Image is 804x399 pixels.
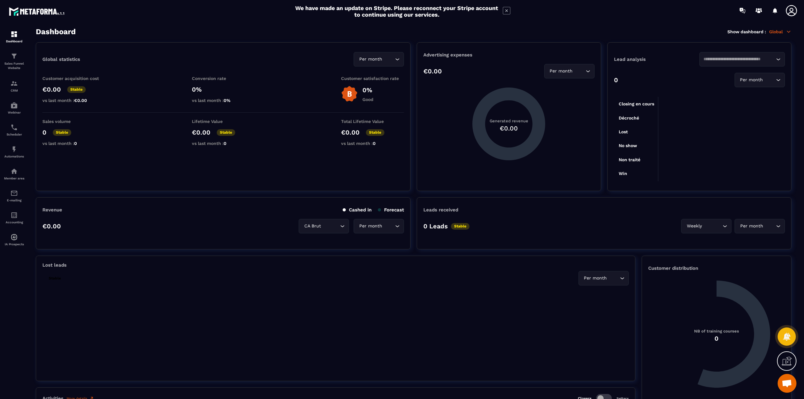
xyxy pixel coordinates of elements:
tspan: No show [619,143,637,148]
p: €0.00 [192,129,210,136]
p: Scheduler [2,133,27,136]
p: Stable [67,86,86,93]
tspan: Décroché [619,115,639,120]
span: Per month [739,77,764,83]
tspan: Win [619,171,627,176]
span: Per month [358,223,383,230]
h3: Dashboard [36,27,76,36]
span: 0 [224,141,226,146]
div: Search for option [544,64,595,78]
span: Per month [739,223,764,230]
p: vs last month : [192,141,255,146]
p: Lost leads [42,262,67,268]
p: 0 [614,76,618,84]
p: Good [362,97,373,102]
span: 0 [373,141,376,146]
h2: We have made an update on Stripe. Please reconnect your Stripe account to continue using our serv... [294,5,500,18]
p: Sales Funnel Website [2,61,27,70]
img: automations [10,233,18,241]
img: automations [10,146,18,153]
p: vs last month : [192,98,255,103]
tspan: Non traité [619,157,640,162]
p: Show dashboard : [727,29,766,34]
a: formationformationSales Funnel Website [2,48,27,75]
a: formationformationDashboard [2,26,27,48]
a: schedulerschedulerScheduler [2,119,27,141]
img: scheduler [10,124,18,131]
input: Search for option [703,223,721,230]
p: Revenue [42,207,62,213]
p: €0.00 [341,129,360,136]
div: Search for option [681,219,731,233]
p: Stable [451,223,470,230]
input: Search for option [608,275,618,282]
input: Search for option [383,56,394,63]
span: 0% [224,98,231,103]
p: Stable [217,129,235,136]
p: Global [769,29,791,35]
p: €0.00 [42,86,61,93]
p: Stable [366,129,384,136]
input: Search for option [764,223,774,230]
img: email [10,189,18,197]
p: Customer satisfaction rate [341,76,404,81]
p: €0.00 [423,67,442,75]
p: 0% [192,86,255,93]
img: formation [10,80,18,87]
span: Per month [583,275,608,282]
p: E-mailing [2,199,27,202]
div: Search for option [735,73,785,87]
p: vs last month : [42,98,105,103]
p: 0 [42,129,46,136]
p: Lead analysis [614,56,699,62]
a: emailemailE-mailing [2,185,27,207]
p: CRM [2,89,27,92]
input: Search for option [383,223,394,230]
div: Search for option [354,52,404,66]
div: Search for option [735,219,785,233]
p: Advertising expenses [423,52,594,58]
p: Automations [2,155,27,158]
a: formationformationCRM [2,75,27,97]
img: automations [10,168,18,175]
img: b-badge-o.b3b20ee6.svg [341,86,358,102]
p: Forecast [378,207,404,213]
p: Sales volume [42,119,105,124]
a: Mở cuộc trò chuyện [778,374,796,393]
span: €0.00 [74,98,87,103]
a: automationsautomationsWebinar [2,97,27,119]
p: 0 Leads [423,222,448,230]
p: Total Lifetime Value [341,119,404,124]
div: Search for option [354,219,404,233]
div: Search for option [579,271,629,285]
p: Webinar [2,111,27,114]
p: Customer acquisition cost [42,76,105,81]
img: formation [10,52,18,60]
p: Stable [53,129,71,136]
p: IA Prospects [2,242,27,246]
p: Lifetime Value [192,119,255,124]
input: Search for option [574,68,584,75]
img: logo [9,6,65,17]
input: Search for option [322,223,339,230]
p: Global statistics [42,56,80,62]
p: Conversion rate [192,76,255,81]
span: 0 [74,141,77,146]
a: automationsautomationsMember area [2,163,27,185]
p: vs last month : [42,141,105,146]
span: Weekly [685,223,703,230]
p: vs last month : [341,141,404,146]
p: Accounting [2,221,27,224]
p: 0% [362,86,373,94]
input: Search for option [764,77,774,83]
p: Stable [46,275,64,282]
span: Per month [358,56,383,63]
img: formation [10,30,18,38]
a: accountantaccountantAccounting [2,207,27,229]
input: Search for option [703,56,774,63]
p: €0.00 [42,222,61,230]
span: Per month [548,68,574,75]
p: Cashed in [343,207,372,213]
span: CA Brut [303,223,322,230]
div: Search for option [299,219,349,233]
